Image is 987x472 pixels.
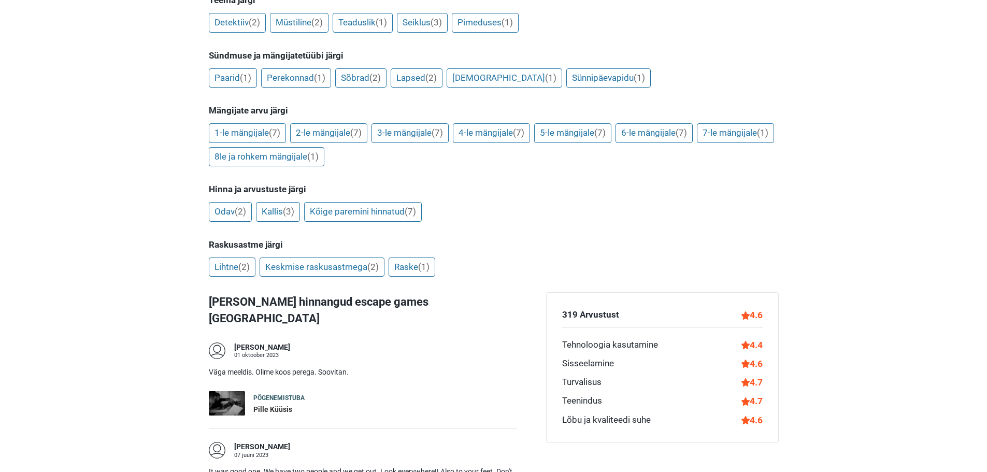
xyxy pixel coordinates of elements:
[562,413,651,427] div: Lõbu ja kvaliteedi suhe
[447,68,562,88] a: [DEMOGRAPHIC_DATA](1)
[634,73,645,83] span: (1)
[562,394,602,408] div: Teenindus
[432,127,443,138] span: (7)
[425,73,437,83] span: (2)
[256,202,300,222] a: Kallis(3)
[371,123,449,143] a: 3-le mängijale(7)
[209,13,266,33] a: Detektiiv(2)
[562,338,658,352] div: Tehnoloogia kasutamine
[513,127,524,138] span: (7)
[391,68,442,88] a: Lapsed(2)
[240,73,251,83] span: (1)
[209,367,517,378] p: Väga meeldis. Olime koos perega. Soovitan.
[369,73,381,83] span: (2)
[234,352,290,358] div: 01 oktoober 2023
[453,123,530,143] a: 4-le mängijale(7)
[389,258,435,277] a: Raske(1)
[209,391,245,416] img: Pille Küüsis
[333,13,393,33] a: Teaduslik(1)
[234,452,290,458] div: 07 juuni 2023
[367,262,379,272] span: (2)
[234,442,290,452] div: [PERSON_NAME]
[741,357,763,370] div: 4.6
[697,123,774,143] a: 7-le mängijale(1)
[209,239,779,250] h5: Raskusastme järgi
[269,127,280,138] span: (7)
[234,342,290,353] div: [PERSON_NAME]
[209,147,324,167] a: 8le ja rohkem mängijale(1)
[314,73,325,83] span: (1)
[397,13,448,33] a: Seiklus(3)
[741,308,763,322] div: 4.6
[209,50,779,61] h5: Sündmuse ja mängijatetüübi järgi
[418,262,430,272] span: (1)
[594,127,606,138] span: (7)
[757,127,768,138] span: (1)
[566,68,651,88] a: Sünnipäevapidu(1)
[376,17,387,27] span: (1)
[270,13,328,33] a: Müstiline(2)
[676,127,687,138] span: (7)
[741,376,763,389] div: 4.7
[616,123,693,143] a: 6-le mängijale(7)
[562,357,614,370] div: Sisseelamine
[209,123,286,143] a: 1-le mängijale(7)
[431,17,442,27] span: (3)
[545,73,556,83] span: (1)
[741,338,763,352] div: 4.4
[741,413,763,427] div: 4.6
[209,202,252,222] a: Odav(2)
[335,68,387,88] a: Sõbrad(2)
[253,394,305,403] div: Põgenemistuba
[562,308,619,322] div: 319 Arvustust
[452,13,519,33] a: Pimeduses(1)
[209,184,779,194] h5: Hinna ja arvustuste järgi
[534,123,611,143] a: 5-le mängijale(7)
[307,151,319,162] span: (1)
[209,258,255,277] a: Lihtne(2)
[238,262,250,272] span: (2)
[283,206,294,217] span: (3)
[253,405,305,415] div: Pille Küüsis
[304,202,422,222] a: Kõige paremini hinnatud(7)
[209,105,779,116] h5: Mängijate arvu järgi
[235,206,246,217] span: (2)
[502,17,513,27] span: (1)
[562,376,602,389] div: Turvalisus
[209,391,517,416] a: Pille Küüsis Põgenemistuba Pille Küüsis
[741,394,763,408] div: 4.7
[249,17,260,27] span: (2)
[209,68,257,88] a: Paarid(1)
[350,127,362,138] span: (7)
[405,206,416,217] span: (7)
[311,17,323,27] span: (2)
[260,258,384,277] a: Keskmise raskusastmega(2)
[290,123,367,143] a: 2-le mängijale(7)
[209,292,538,327] h3: [PERSON_NAME] hinnangud escape games [GEOGRAPHIC_DATA]
[261,68,331,88] a: Perekonnad(1)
